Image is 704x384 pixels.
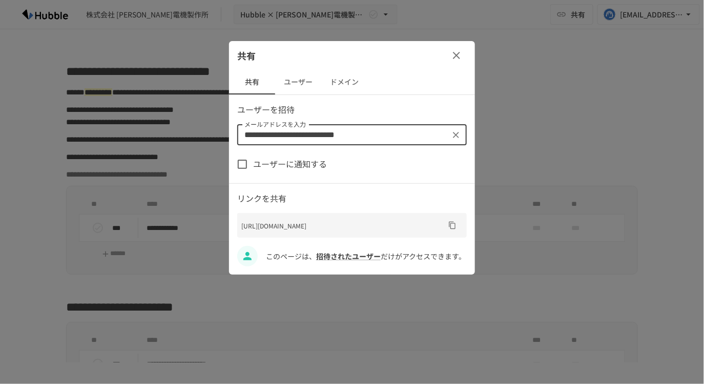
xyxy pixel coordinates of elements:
p: ユーザーを招待 [237,103,467,117]
button: URLをコピー [444,217,461,234]
button: 共有 [229,70,275,94]
span: ユーザーに通知する [253,158,327,171]
a: 招待されたユーザー [316,251,381,261]
button: ユーザー [275,70,321,94]
p: リンクを共有 [237,192,467,205]
button: クリア [449,128,463,142]
label: メールアドレスを入力 [244,120,306,129]
div: 共有 [229,41,475,70]
p: [URL][DOMAIN_NAME] [241,221,444,231]
p: このページは、 だけがアクセスできます。 [266,251,467,262]
button: ドメイン [321,70,367,94]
